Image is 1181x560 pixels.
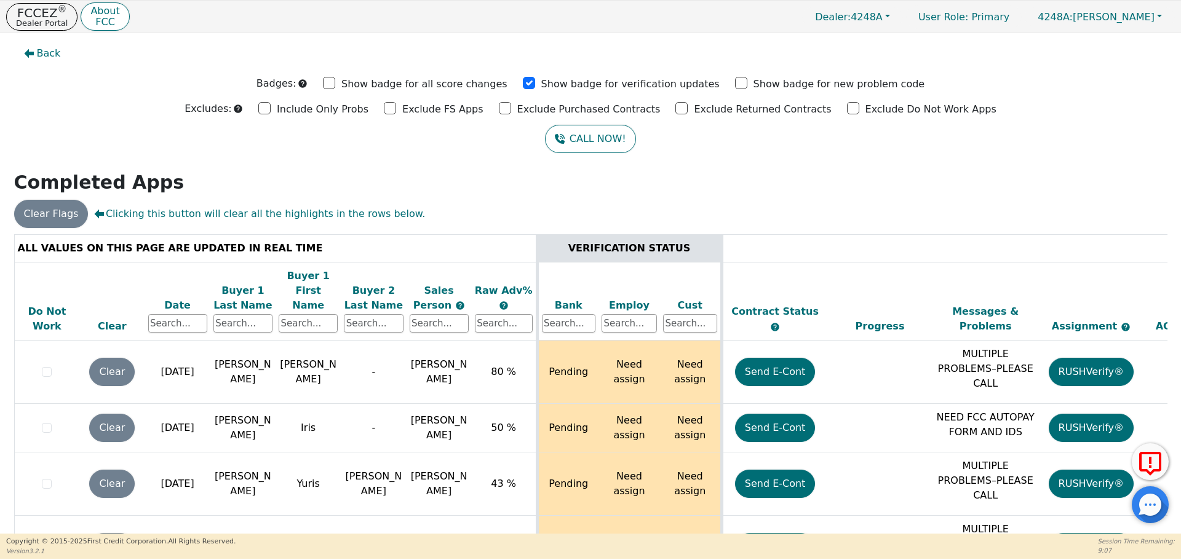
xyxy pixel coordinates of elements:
[413,285,455,311] span: Sales Person
[94,207,425,221] span: Clicking this button will clear all the highlights in the rows below.
[81,2,129,31] button: AboutFCC
[1132,443,1169,480] button: Report Error to FCC
[210,452,276,516] td: [PERSON_NAME]
[936,304,1035,334] div: Messages & Problems
[90,17,119,27] p: FCC
[545,125,635,153] button: CALL NOW!
[145,341,210,404] td: [DATE]
[936,459,1035,503] p: MULTIPLE PROBLEMS–PLEASE CALL
[735,358,816,386] button: Send E-Cont
[663,314,717,333] input: Search...
[276,341,341,404] td: [PERSON_NAME]
[598,341,660,404] td: Need assign
[541,77,720,92] p: Show badge for verification updates
[1038,11,1073,23] span: 4248A:
[411,358,467,385] span: [PERSON_NAME]
[210,341,276,404] td: [PERSON_NAME]
[475,314,533,333] input: Search...
[344,283,403,313] div: Buyer 2 Last Name
[341,404,406,452] td: -
[89,358,135,386] button: Clear
[148,314,207,333] input: Search...
[660,341,722,404] td: Need assign
[279,314,338,333] input: Search...
[865,102,996,117] p: Exclude Do Not Work Apps
[6,546,236,556] p: Version 3.2.1
[145,404,210,452] td: [DATE]
[830,319,930,334] div: Progress
[1049,470,1134,498] button: RUSHVerify®
[277,102,368,117] p: Include Only Probs
[1098,537,1175,546] p: Session Time Remaining:
[598,404,660,452] td: Need assign
[14,172,185,193] strong: Completed Apps
[602,298,657,313] div: Employ
[602,314,657,333] input: Search...
[537,341,598,404] td: Pending
[918,11,968,23] span: User Role :
[276,452,341,516] td: Yuris
[341,77,507,92] p: Show badge for all score changes
[37,46,61,61] span: Back
[906,5,1022,29] a: User Role: Primary
[410,314,469,333] input: Search...
[1025,7,1175,26] button: 4248A:[PERSON_NAME]
[6,3,78,31] button: FCCEZ®Dealer Portal
[58,4,67,15] sup: ®
[735,470,816,498] button: Send E-Cont
[1098,546,1175,555] p: 9:07
[402,102,483,117] p: Exclude FS Apps
[754,77,925,92] p: Show badge for new problem code
[660,404,722,452] td: Need assign
[1052,320,1121,332] span: Assignment
[276,404,341,452] td: Iris
[18,304,77,334] div: Do Not Work
[341,341,406,404] td: -
[542,298,596,313] div: Bank
[18,241,533,256] div: ALL VALUES ON THIS PAGE ARE UPDATED IN REAL TIME
[731,306,819,317] span: Contract Status
[694,102,831,117] p: Exclude Returned Contracts
[148,298,207,313] div: Date
[475,285,533,296] span: Raw Adv%
[542,314,596,333] input: Search...
[735,414,816,442] button: Send E-Cont
[14,39,71,68] button: Back
[411,470,467,497] span: [PERSON_NAME]
[16,7,68,19] p: FCCEZ
[1049,414,1134,442] button: RUSHVerify®
[1049,358,1134,386] button: RUSHVerify®
[89,470,135,498] button: Clear
[936,347,1035,391] p: MULTIPLE PROBLEMS–PLEASE CALL
[256,76,296,91] p: Badges:
[491,478,516,489] span: 43 %
[279,269,338,313] div: Buyer 1 First Name
[491,422,516,433] span: 50 %
[411,414,467,441] span: [PERSON_NAME]
[168,537,236,545] span: All Rights Reserved.
[537,452,598,516] td: Pending
[663,298,717,313] div: Cust
[660,452,722,516] td: Need assign
[802,7,903,26] button: Dealer:4248A
[145,452,210,516] td: [DATE]
[598,452,660,516] td: Need assign
[906,5,1022,29] p: Primary
[341,452,406,516] td: [PERSON_NAME]
[344,314,403,333] input: Search...
[815,11,883,23] span: 4248A
[542,241,717,256] div: VERIFICATION STATUS
[213,283,272,313] div: Buyer 1 Last Name
[815,11,851,23] span: Dealer:
[185,101,231,116] p: Excludes:
[517,102,661,117] p: Exclude Purchased Contracts
[1038,11,1155,23] span: [PERSON_NAME]
[213,314,272,333] input: Search...
[210,404,276,452] td: [PERSON_NAME]
[491,366,516,377] span: 80 %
